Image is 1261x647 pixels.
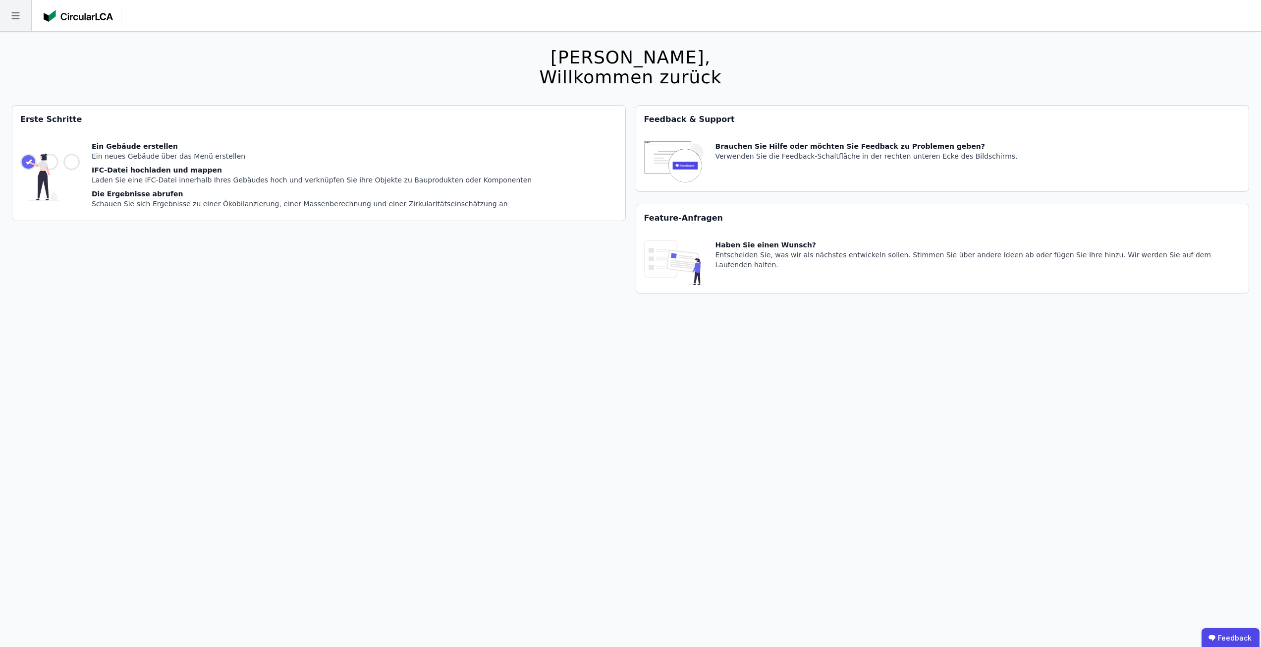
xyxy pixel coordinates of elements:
div: Ein neues Gebäude über das Menü erstellen [92,151,532,161]
div: [PERSON_NAME], [539,48,721,67]
div: Die Ergebnisse abrufen [92,189,532,199]
div: Erste Schritte [12,106,625,133]
div: Entscheiden Sie, was wir als nächstes entwickeln sollen. Stimmen Sie über andere Ideen ab oder fü... [715,250,1241,270]
div: IFC-Datei hochladen und mappen [92,165,532,175]
img: feedback-icon-HCTs5lye.svg [644,141,704,183]
img: feature_request_tile-UiXE1qGU.svg [644,240,704,285]
div: Schauen Sie sich Ergebnisse zu einer Ökobilanzierung, einer Massenberechnung und einer Zirkularit... [92,199,532,209]
div: Feature-Anfragen [636,204,1249,232]
img: getting_started_tile-DrF_GRSv.svg [20,141,80,213]
div: Haben Sie einen Wunsch? [715,240,1241,250]
div: Feedback & Support [636,106,1249,133]
div: Brauchen Sie Hilfe oder möchten Sie Feedback zu Problemen geben? [715,141,1018,151]
div: Ein Gebäude erstellen [92,141,532,151]
div: Verwenden Sie die Feedback-Schaltfläche in der rechten unteren Ecke des Bildschirms. [715,151,1018,161]
div: Willkommen zurück [539,67,721,87]
div: Laden Sie eine IFC-Datei innerhalb Ihres Gebäudes hoch und verknüpfen Sie ihre Objekte zu Bauprod... [92,175,532,185]
img: Concular [44,10,113,22]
